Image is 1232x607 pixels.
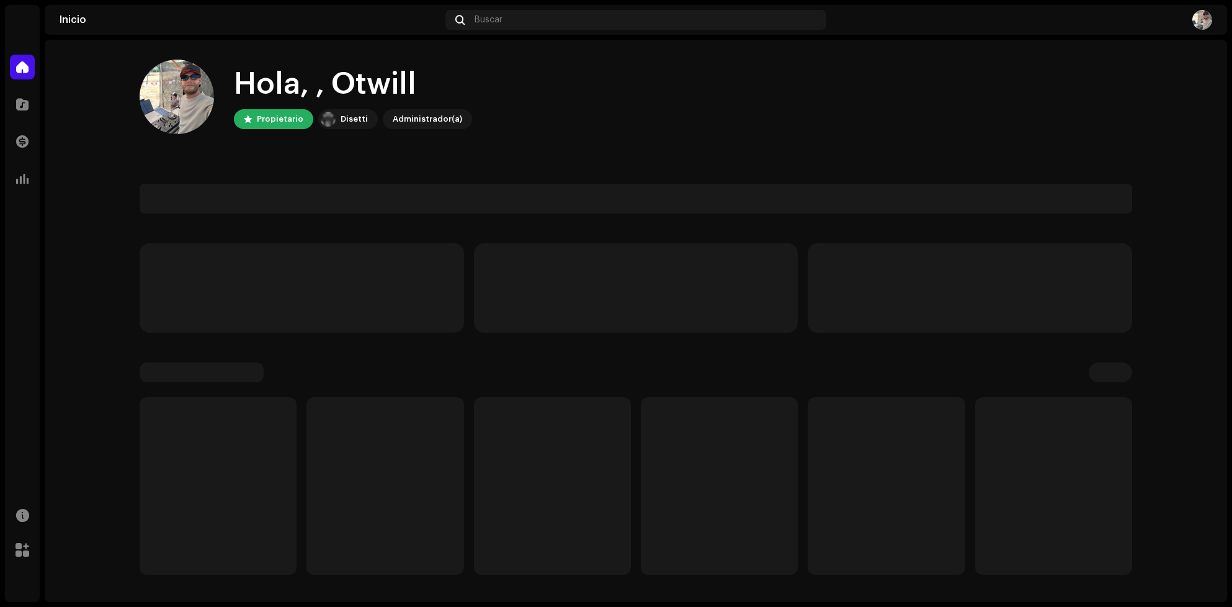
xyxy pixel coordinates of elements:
img: 852d329a-1acc-4078-8467-7e42b92f1d24 [1192,10,1212,30]
div: Propietario [257,112,303,127]
div: Inicio [60,15,440,25]
div: Administrador(a) [393,112,462,127]
img: 852d329a-1acc-4078-8467-7e42b92f1d24 [140,60,214,134]
div: Hola, , Otwill [234,65,472,104]
img: 02a7c2d3-3c89-4098-b12f-2ff2945c95ee [321,112,336,127]
div: Disetti [341,112,368,127]
span: Buscar [475,15,502,25]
